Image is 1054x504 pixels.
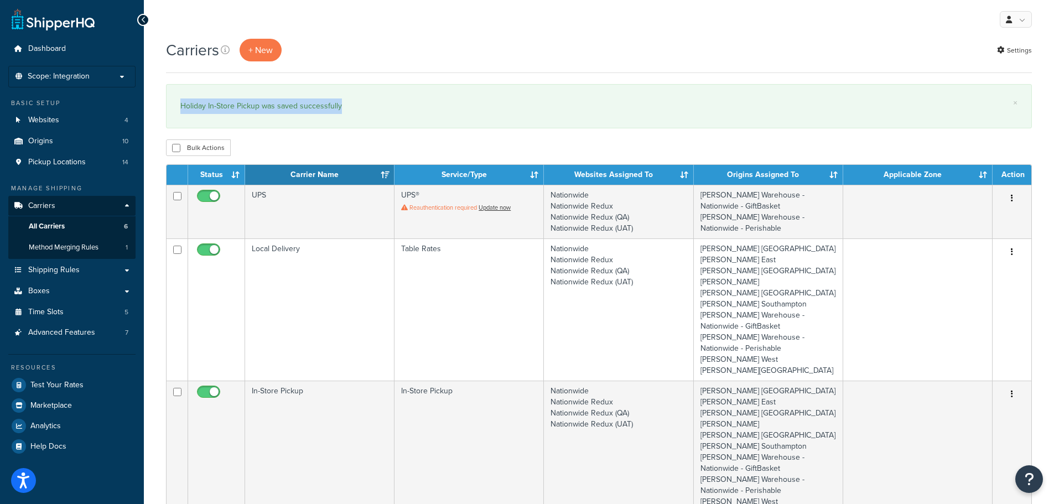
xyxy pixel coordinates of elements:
[28,158,86,167] span: Pickup Locations
[8,184,136,193] div: Manage Shipping
[694,238,843,381] td: [PERSON_NAME] [GEOGRAPHIC_DATA] [PERSON_NAME] East [PERSON_NAME] [GEOGRAPHIC_DATA][PERSON_NAME] [...
[8,375,136,395] a: Test Your Rates
[694,185,843,238] td: [PERSON_NAME] Warehouse - Nationwide - GiftBasket [PERSON_NAME] Warehouse - Nationwide - Perishable
[843,165,993,185] th: Applicable Zone: activate to sort column ascending
[180,98,1017,114] div: Holiday In-Store Pickup was saved successfully
[8,237,136,258] li: Method Merging Rules
[166,139,231,156] button: Bulk Actions
[8,416,136,436] a: Analytics
[544,185,693,238] td: Nationwide Nationwide Redux Nationwide Redux (QA) Nationwide Redux (UAT)
[188,165,245,185] th: Status: activate to sort column ascending
[125,328,128,337] span: 7
[8,131,136,152] li: Origins
[8,323,136,343] a: Advanced Features 7
[394,165,544,185] th: Service/Type: activate to sort column ascending
[28,308,64,317] span: Time Slots
[8,98,136,108] div: Basic Setup
[28,116,59,125] span: Websites
[1015,465,1043,493] button: Open Resource Center
[8,302,136,323] a: Time Slots 5
[30,381,84,390] span: Test Your Rates
[30,401,72,411] span: Marketplace
[8,39,136,59] a: Dashboard
[245,185,394,238] td: UPS
[245,238,394,381] td: Local Delivery
[8,216,136,237] a: All Carriers 6
[124,222,128,231] span: 6
[8,131,136,152] a: Origins 10
[240,39,282,61] button: + New
[8,260,136,280] a: Shipping Rules
[694,165,843,185] th: Origins Assigned To: activate to sort column ascending
[479,203,511,212] a: Update now
[122,137,128,146] span: 10
[8,437,136,456] a: Help Docs
[544,238,693,381] td: Nationwide Nationwide Redux Nationwide Redux (QA) Nationwide Redux (UAT)
[8,152,136,173] li: Pickup Locations
[8,396,136,415] a: Marketplace
[394,238,544,381] td: Table Rates
[126,243,128,252] span: 1
[28,72,90,81] span: Scope: Integration
[30,422,61,431] span: Analytics
[166,39,219,61] h1: Carriers
[8,363,136,372] div: Resources
[8,302,136,323] li: Time Slots
[28,137,53,146] span: Origins
[28,201,55,211] span: Carriers
[122,158,128,167] span: 14
[124,308,128,317] span: 5
[8,323,136,343] li: Advanced Features
[8,196,136,216] a: Carriers
[28,287,50,296] span: Boxes
[124,116,128,125] span: 4
[12,8,95,30] a: ShipperHQ Home
[30,442,66,451] span: Help Docs
[28,328,95,337] span: Advanced Features
[8,196,136,259] li: Carriers
[8,152,136,173] a: Pickup Locations 14
[993,165,1031,185] th: Action
[997,43,1032,58] a: Settings
[29,243,98,252] span: Method Merging Rules
[28,266,80,275] span: Shipping Rules
[1013,98,1017,107] a: ×
[245,165,394,185] th: Carrier Name: activate to sort column ascending
[394,185,544,238] td: UPS®
[544,165,693,185] th: Websites Assigned To: activate to sort column ascending
[409,203,477,212] span: Reauthentication required
[8,110,136,131] a: Websites 4
[29,222,65,231] span: All Carriers
[8,281,136,302] a: Boxes
[8,216,136,237] li: All Carriers
[8,110,136,131] li: Websites
[8,237,136,258] a: Method Merging Rules 1
[28,44,66,54] span: Dashboard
